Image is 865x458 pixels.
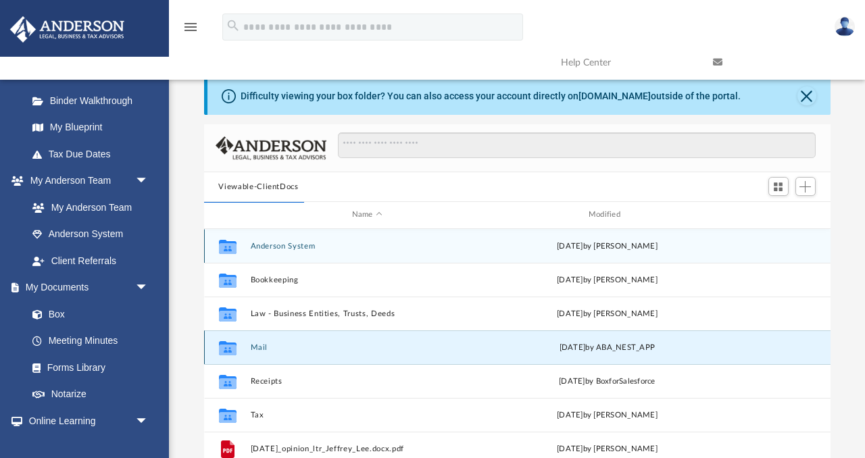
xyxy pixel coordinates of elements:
div: Modified [489,209,724,221]
a: [DOMAIN_NAME] [578,91,651,101]
div: Name [249,209,484,221]
button: [DATE]_opinion_ltr_Jeffrey_Lee.docx.pdf [250,444,484,453]
span: arrow_drop_down [135,168,162,195]
a: Help Center [551,36,703,89]
i: search [226,18,241,33]
a: My Documentsarrow_drop_down [9,274,162,301]
div: [DATE] by BoxforSalesforce [490,375,724,387]
a: Binder Walkthrough [19,87,169,114]
div: id [730,209,824,221]
button: Bookkeeping [250,276,484,284]
a: Forms Library [19,354,155,381]
div: [DATE] by [PERSON_NAME] [490,240,724,252]
a: My Anderson Team [19,194,155,221]
a: Online Learningarrow_drop_down [9,407,162,434]
div: [DATE] by [PERSON_NAME] [490,307,724,320]
a: Meeting Minutes [19,328,162,355]
div: Difficulty viewing your box folder? You can also access your account directly on outside of the p... [241,89,741,103]
a: menu [182,26,199,35]
div: [DATE] by [PERSON_NAME] [490,442,724,455]
span: arrow_drop_down [135,407,162,435]
div: id [209,209,243,221]
a: Notarize [19,381,162,408]
a: Anderson System [19,221,162,248]
a: Box [19,301,155,328]
button: Law - Business Entities, Trusts, Deeds [250,309,484,318]
a: My Anderson Teamarrow_drop_down [9,168,162,195]
a: My Blueprint [19,114,162,141]
button: Receipts [250,377,484,386]
button: Switch to Grid View [768,177,789,196]
img: Anderson Advisors Platinum Portal [6,16,128,43]
button: Viewable-ClientDocs [218,181,298,193]
div: [DATE] by [PERSON_NAME] [490,274,724,286]
span: arrow_drop_down [135,274,162,302]
button: Tax [250,411,484,419]
a: Tax Due Dates [19,141,169,168]
button: Anderson System [250,242,484,251]
input: Search files and folders [338,132,815,158]
a: Client Referrals [19,247,162,274]
button: Add [795,177,816,196]
button: Mail [250,343,484,352]
button: Close [797,86,816,105]
i: menu [182,19,199,35]
div: [DATE] by ABA_NEST_APP [490,341,724,353]
div: [DATE] by [PERSON_NAME] [490,409,724,421]
img: User Pic [835,17,855,36]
